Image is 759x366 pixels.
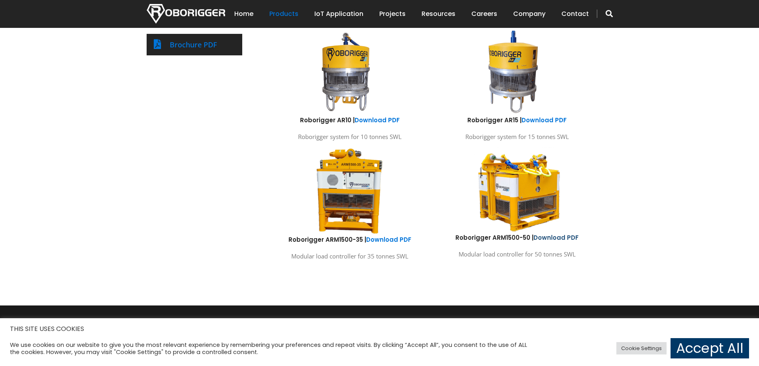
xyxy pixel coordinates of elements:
[355,116,400,124] a: Download PDF
[272,251,428,262] p: Modular load controller for 35 tonnes SWL
[366,235,411,244] a: Download PDF
[471,2,497,26] a: Careers
[272,131,428,142] p: Roborigger system for 10 tonnes SWL
[234,2,253,26] a: Home
[522,116,567,124] a: Download PDF
[314,2,363,26] a: IoT Application
[170,40,217,49] a: Brochure PDF
[439,116,595,124] h6: Roborigger AR15 |
[439,249,595,260] p: Modular load controller for 50 tonnes SWL
[272,235,428,244] h6: Roborigger ARM1500-35 |
[439,131,595,142] p: Roborigger system for 15 tonnes SWL
[533,233,579,242] a: Download PDF
[513,2,545,26] a: Company
[439,233,595,242] h6: Roborigger ARM1500-50 |
[561,2,589,26] a: Contact
[422,2,455,26] a: Resources
[269,2,298,26] a: Products
[616,342,667,354] a: Cookie Settings
[379,2,406,26] a: Projects
[147,4,225,23] img: Nortech
[10,324,749,334] h5: THIS SITE USES COOKIES
[671,338,749,358] a: Accept All
[10,341,528,356] div: We use cookies on our website to give you the most relevant experience by remembering your prefer...
[272,116,428,124] h6: Roborigger AR10 |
